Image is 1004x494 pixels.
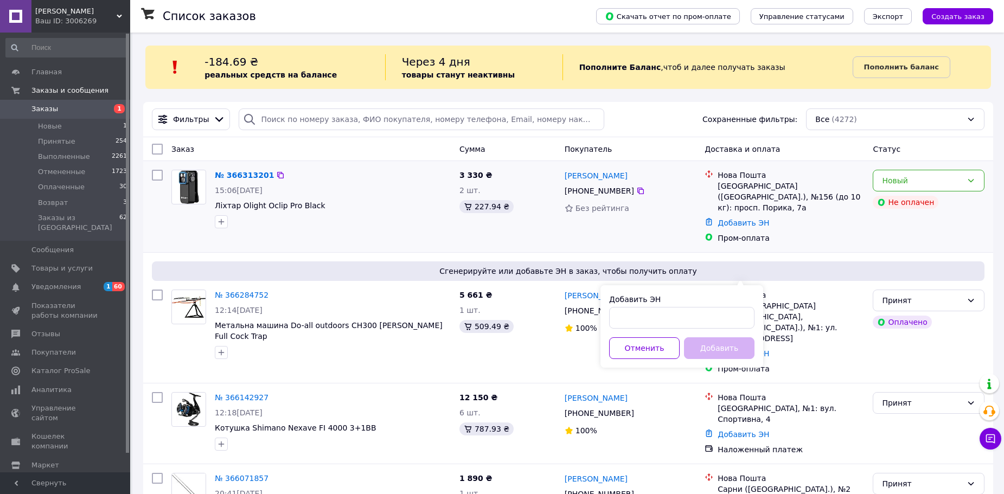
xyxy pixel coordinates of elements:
div: Нова Пошта [718,392,864,403]
span: 3 [123,198,127,208]
div: Новый [882,175,962,187]
span: Маркет [31,460,59,470]
span: Статус [873,145,900,153]
span: Заказы из [GEOGRAPHIC_DATA] [38,213,119,233]
span: Главная [31,67,62,77]
span: 100% [575,426,597,435]
span: Заказы и сообщения [31,86,108,95]
span: Сгенерируйте или добавьте ЭН в заказ, чтобы получить оплату [156,266,980,277]
b: Пополнить баланс [864,63,939,71]
span: 12:14[DATE] [215,306,263,315]
input: Поиск по номеру заказа, ФИО покупателя, номеру телефона, Email, номеру накладной [239,108,604,130]
span: Фильтры [173,114,209,125]
div: пгт. [GEOGRAPHIC_DATA] ([GEOGRAPHIC_DATA], [GEOGRAPHIC_DATA].), №1: ул. [STREET_ADDRESS] [718,300,864,344]
a: Котушка Shimano Nexave FI 4000 3+1BB [215,424,376,432]
span: Через 4 дня [402,55,470,68]
span: Отзывы [31,329,60,339]
span: -184.69 ₴ [204,55,258,68]
img: :exclamation: [167,59,183,75]
div: Не оплачен [873,196,938,209]
span: Доставка и оплата [705,145,780,153]
span: Уведомления [31,282,81,292]
span: 3 330 ₴ [459,171,493,179]
img: Фото товару [178,170,199,204]
span: Управление сайтом [31,403,100,423]
span: Без рейтинга [575,204,629,213]
div: Пром-оплата [718,363,864,374]
div: 509.49 ₴ [459,320,514,333]
span: Товары и услуги [31,264,93,273]
button: Управление статусами [751,8,853,24]
div: Принят [882,478,962,490]
div: [GEOGRAPHIC_DATA] ([GEOGRAPHIC_DATA].), №156 (до 10 кг): просп. Порика, 7а [718,181,864,213]
a: Добавить ЭН [718,219,769,227]
span: 62 [119,213,127,233]
label: Добавить ЭН [609,295,661,304]
b: Пополните Баланс [579,63,661,72]
a: Фото товару [171,170,206,204]
span: Оплаченные [38,182,85,192]
span: Сохраненные фильтры: [702,114,797,125]
span: 100% [575,324,597,332]
span: Аналитика [31,385,72,395]
span: 254 [116,137,127,146]
div: Нова Пошта [718,473,864,484]
span: Покупатели [31,348,76,357]
div: Пром-оплата [718,233,864,243]
button: Экспорт [864,8,912,24]
a: Фото товару [171,392,206,427]
a: [PERSON_NAME] [565,473,628,484]
span: (4272) [832,115,857,124]
span: Возврат [38,198,68,208]
a: Создать заказ [912,11,993,20]
a: Метальна машина Do-all outdoors CH300 [PERSON_NAME] Full Cock Trap [215,321,443,341]
a: Пополнить баланс [853,56,950,78]
span: 12 150 ₴ [459,393,498,402]
img: Фото товару [176,393,201,426]
span: 1 [114,104,125,113]
div: , чтоб и далее получать заказы [562,54,853,80]
span: ЯГУАР АРМС [35,7,117,16]
span: Заказы [31,104,58,114]
a: Ліхтар Olight Oclip Pro Black [215,201,325,210]
b: реальных средств на балансе [204,70,337,79]
span: Скачать отчет по пром-оплате [605,11,731,21]
div: 227.94 ₴ [459,200,514,213]
div: Нова Пошта [718,170,864,181]
span: Показатели работы компании [31,301,100,320]
span: Выполненные [38,152,90,162]
div: Нова Пошта [718,290,864,300]
a: № 366142927 [215,393,268,402]
span: Управление статусами [759,12,845,21]
span: Сообщения [31,245,74,255]
span: Создать заказ [931,12,984,21]
span: Новые [38,121,62,131]
a: № 366313201 [215,171,274,179]
span: 60 [112,282,125,291]
span: 5 661 ₴ [459,291,493,299]
h1: Список заказов [163,10,256,23]
span: 1723 [112,167,127,177]
a: [PERSON_NAME] [565,170,628,181]
a: [PERSON_NAME] [565,393,628,403]
button: Скачать отчет по пром-оплате [596,8,740,24]
span: Кошелек компании [31,432,100,451]
a: Добавить ЭН [718,430,769,439]
button: Чат с покупателем [980,428,1001,450]
span: Принятые [38,137,75,146]
span: Заказ [171,145,194,153]
span: 12:18[DATE] [215,408,263,417]
span: [PHONE_NUMBER] [565,187,634,195]
span: Каталог ProSale [31,366,90,376]
a: № 366071857 [215,474,268,483]
span: 2 шт. [459,186,481,195]
span: [PHONE_NUMBER] [565,409,634,418]
button: Создать заказ [923,8,993,24]
b: товары станут неактивны [402,70,515,79]
span: 2261 [112,152,127,162]
img: Фото товару [172,296,206,318]
span: 1 [104,282,112,291]
a: № 366284752 [215,291,268,299]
